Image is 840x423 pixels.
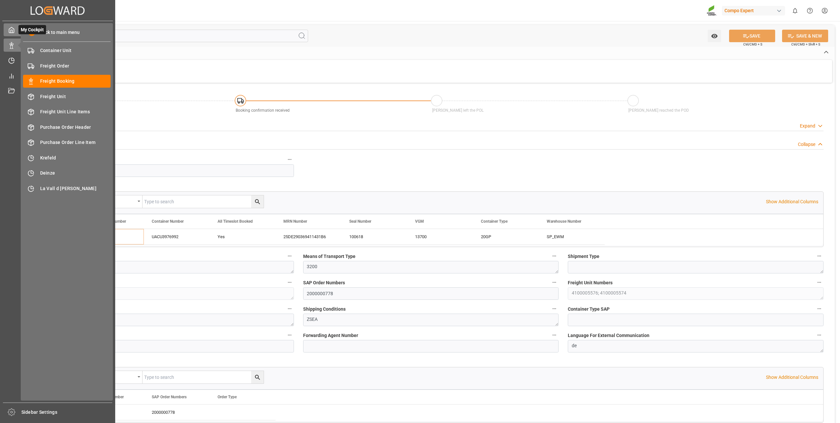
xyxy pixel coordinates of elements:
button: SAVE [729,30,775,42]
a: My Reports [4,69,112,82]
span: Freight Booking [40,78,111,85]
div: 13700 [407,229,473,244]
div: Expand [800,123,815,129]
button: Freight Booking Number * [285,155,294,164]
button: Container Type SAP [815,304,824,313]
span: Freight Order [40,63,111,70]
span: Booking confirmation received [236,108,290,113]
div: Compo Expert [722,6,785,15]
span: Krefeld [40,155,111,161]
button: Customer Purchase Order Numbers [285,278,294,287]
div: Collapse [798,141,815,148]
button: Shipment Type [815,252,824,260]
div: Equals [96,197,135,204]
span: La Vall d [PERSON_NAME] [40,185,111,192]
button: Forwarding Agent Number [550,331,559,339]
div: 2000000778 [144,405,210,420]
textarea: 4100005576; 4100005574 [568,287,824,300]
span: Purchase Order Line Item [40,139,111,146]
button: open menu [93,371,143,383]
span: SAP Order Numbers [303,279,345,286]
span: My Cockpit [18,25,46,34]
div: SP_EWM [539,229,605,244]
button: Language For External Communication [815,331,824,339]
textarea: ZSEA [38,261,294,273]
div: Press SPACE to select this row. [78,405,276,420]
span: [PERSON_NAME] left the POL [432,108,484,113]
a: Freight Booking [23,75,111,88]
span: Sidebar Settings [21,409,113,416]
span: Freight Unit Numbers [568,279,613,286]
button: Shipping Type [285,252,294,260]
span: [PERSON_NAME] reached the POD [628,108,689,113]
span: All Timeslot Booked [218,219,253,224]
span: Container Number [152,219,184,224]
div: Press SPACE to select this row. [78,229,605,245]
textarea: ZSEA [303,314,559,326]
span: Forwarding Agent Number [303,332,358,339]
a: Purchase Order Line Item [23,136,111,149]
button: search button [251,371,264,383]
textarea: 32/2025 [38,287,294,300]
div: UACU3976992 [144,229,210,244]
a: Freight Unit Line Items [23,105,111,118]
span: Freight Unit Line Items [40,108,111,115]
button: SAVE & NEW [782,30,828,42]
div: 100618 [341,229,407,244]
div: 20GP [481,229,531,244]
a: Purchase Order Header [23,121,111,133]
span: Ctrl/CMD + Shift + S [791,42,820,47]
button: Means of Transport Type [550,252,559,260]
button: search button [251,195,264,208]
button: open menu [93,195,143,208]
span: Seal Number [349,219,371,224]
span: Language For External Communication [568,332,649,339]
span: Freight Unit [40,93,111,100]
a: My CockpitMy Cockpit [4,23,112,36]
a: Freight Order [23,59,111,72]
span: Deinze [40,170,111,177]
div: 25DE290369411431B6 [276,229,341,244]
button: Shipping Conditions [550,304,559,313]
span: Means of Transport Type [303,253,355,260]
span: Container Type [481,219,508,224]
span: Purchase Order Header [40,124,111,131]
input: Type to search [143,195,264,208]
span: Ctrl/CMD + S [743,42,762,47]
span: MRN Number [283,219,307,224]
span: Shipment Type [568,253,599,260]
button: Freight Unit Numbers [815,278,824,287]
a: Krefeld [23,151,111,164]
a: Freight Unit [23,90,111,103]
a: Timeslot Management [4,54,112,67]
span: Warehouse Number [547,219,581,224]
button: Order Type [285,331,294,339]
textarea: 3200 [303,261,559,273]
a: Container Unit [23,44,111,57]
span: VGM [415,219,424,224]
p: Show Additional Columns [766,374,818,381]
span: Container Unit [40,47,111,54]
span: Back to main menu [35,29,80,36]
span: Shipping Conditions [303,306,346,313]
button: Compo Expert [722,4,788,17]
button: Help Center [802,3,817,18]
p: Show Additional Columns [766,198,818,205]
button: open menu [708,30,721,42]
span: SAP Order Numbers [152,395,187,399]
div: Yes [218,229,268,244]
a: Deinze [23,167,111,180]
a: La Vall d [PERSON_NAME] [23,182,111,195]
span: Order Type [218,395,237,399]
button: show 0 new notifications [788,3,802,18]
button: Transportation Planning Point [285,304,294,313]
div: Equals [96,372,135,380]
button: SAP Order Numbers [550,278,559,287]
textarea: de [568,340,824,352]
input: Type to search [143,371,264,383]
img: Screenshot%202023-09-29%20at%2010.02.21.png_1712312052.png [707,5,717,16]
a: Document Management [4,85,112,98]
input: Search Fields [30,30,308,42]
span: Container Type SAP [568,306,610,313]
